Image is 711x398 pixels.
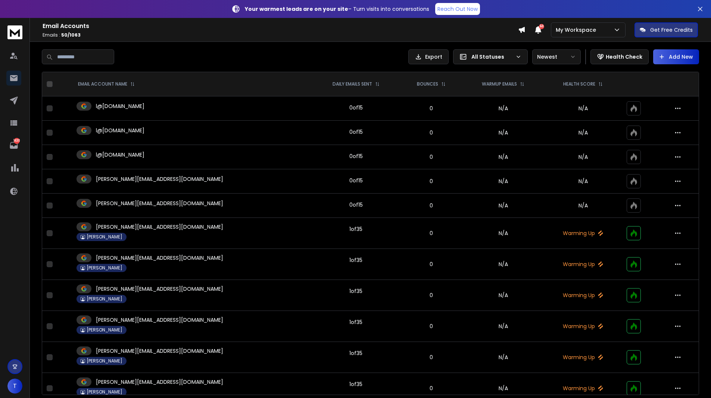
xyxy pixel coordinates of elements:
button: Add New [653,49,699,64]
div: 1 of 35 [349,349,362,357]
p: My Workspace [556,26,599,34]
p: Warming Up [549,291,617,299]
td: N/A [462,280,544,311]
td: N/A [462,121,544,145]
p: Warming Up [549,385,617,392]
p: N/A [549,178,617,185]
a: 1430 [6,138,21,153]
p: N/A [549,105,617,112]
p: l@[DOMAIN_NAME] [96,127,144,134]
p: 0 [405,105,458,112]
p: [PERSON_NAME][EMAIL_ADDRESS][DOMAIN_NAME] [96,347,223,355]
div: 1 of 35 [349,225,362,233]
p: WARMUP EMAILS [482,81,517,87]
p: [PERSON_NAME][EMAIL_ADDRESS][DOMAIN_NAME] [96,378,223,386]
p: [PERSON_NAME] [87,389,122,395]
p: 0 [405,202,458,209]
p: [PERSON_NAME][EMAIL_ADDRESS][DOMAIN_NAME] [96,285,223,293]
img: logo [7,25,22,39]
h1: Email Accounts [43,22,518,31]
div: 1 of 35 [349,380,362,388]
td: N/A [462,194,544,218]
td: N/A [462,342,544,373]
p: Warming Up [549,260,617,268]
p: 1430 [14,138,20,144]
p: [PERSON_NAME] [87,327,122,333]
p: [PERSON_NAME][EMAIL_ADDRESS][DOMAIN_NAME] [96,223,223,231]
p: 0 [405,323,458,330]
p: [PERSON_NAME][EMAIL_ADDRESS][DOMAIN_NAME] [96,316,223,324]
button: Export [408,49,449,64]
button: Newest [532,49,581,64]
p: 0 [405,354,458,361]
span: 50 [539,24,544,29]
td: N/A [462,169,544,194]
div: 1 of 35 [349,287,362,295]
p: 0 [405,153,458,161]
p: Reach Out Now [437,5,478,13]
button: Health Check [590,49,649,64]
p: [PERSON_NAME] [87,265,122,271]
td: N/A [462,96,544,121]
div: 0 of 15 [349,104,363,111]
p: Health Check [606,53,642,61]
div: 0 of 15 [349,177,363,184]
p: N/A [549,202,617,209]
p: 0 [405,260,458,268]
div: 0 of 15 [349,128,363,136]
p: l@[DOMAIN_NAME] [96,102,144,110]
p: N/A [549,153,617,161]
p: [PERSON_NAME] [87,234,122,240]
p: DAILY EMAILS SENT [333,81,372,87]
p: 0 [405,178,458,185]
p: Warming Up [549,229,617,237]
div: 0 of 15 [349,201,363,209]
p: 0 [405,129,458,136]
span: 50 / 1063 [61,32,81,38]
div: EMAIL ACCOUNT NAME [78,81,135,87]
p: All Statuses [471,53,512,61]
div: 0 of 15 [349,152,363,160]
p: N/A [549,129,617,136]
p: l@[DOMAIN_NAME] [96,151,144,158]
button: Get Free Credits [634,22,698,37]
p: [PERSON_NAME][EMAIL_ADDRESS][DOMAIN_NAME] [96,200,223,207]
td: N/A [462,311,544,342]
td: N/A [462,249,544,280]
td: N/A [462,218,544,249]
p: Emails : [43,32,518,38]
p: [PERSON_NAME][EMAIL_ADDRESS][DOMAIN_NAME] [96,254,223,262]
td: N/A [462,145,544,169]
a: Reach Out Now [435,3,480,15]
div: 1 of 35 [349,318,362,326]
div: 1 of 35 [349,256,362,264]
p: Get Free Credits [650,26,693,34]
p: [PERSON_NAME][EMAIL_ADDRESS][DOMAIN_NAME] [96,175,223,183]
p: 0 [405,385,458,392]
p: – Turn visits into conversations [245,5,429,13]
p: HEALTH SCORE [563,81,595,87]
p: BOUNCES [417,81,438,87]
p: Warming Up [549,323,617,330]
button: T [7,379,22,394]
p: [PERSON_NAME] [87,358,122,364]
p: [PERSON_NAME] [87,296,122,302]
strong: Your warmest leads are on your site [245,5,348,13]
p: 0 [405,291,458,299]
p: 0 [405,229,458,237]
p: Warming Up [549,354,617,361]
